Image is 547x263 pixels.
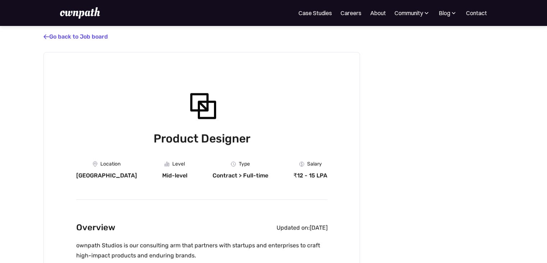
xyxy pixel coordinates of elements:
[309,224,327,231] div: [DATE]
[164,162,169,167] img: Graph Icon - Job Board X Webflow Template
[395,9,430,17] div: Community
[307,161,322,167] div: Salary
[293,172,327,179] div: ₹12 - 15 LPA
[44,33,108,40] a: Go back to Job board
[172,161,185,167] div: Level
[231,162,236,167] img: Clock Icon - Job Board X Webflow Template
[100,161,120,167] div: Location
[439,9,457,17] div: Blog
[44,33,49,40] span: 
[466,9,487,17] a: Contact
[162,172,187,179] div: Mid-level
[395,9,423,17] div: Community
[76,241,327,261] p: ownpath Studios is our consulting arm that partners with startups and enterprises to craft high-i...
[439,9,450,17] div: Blog
[76,172,137,179] div: [GEOGRAPHIC_DATA]
[276,224,309,231] div: Updated on:
[76,221,115,235] h2: Overview
[239,161,250,167] div: Type
[76,130,327,147] h1: Product Designer
[341,9,361,17] a: Careers
[298,9,332,17] a: Case Studies
[213,172,268,179] div: Contract > Full-time
[370,9,386,17] a: About
[299,162,304,167] img: Money Icon - Job Board X Webflow Template
[92,161,97,167] img: Location Icon - Job Board X Webflow Template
